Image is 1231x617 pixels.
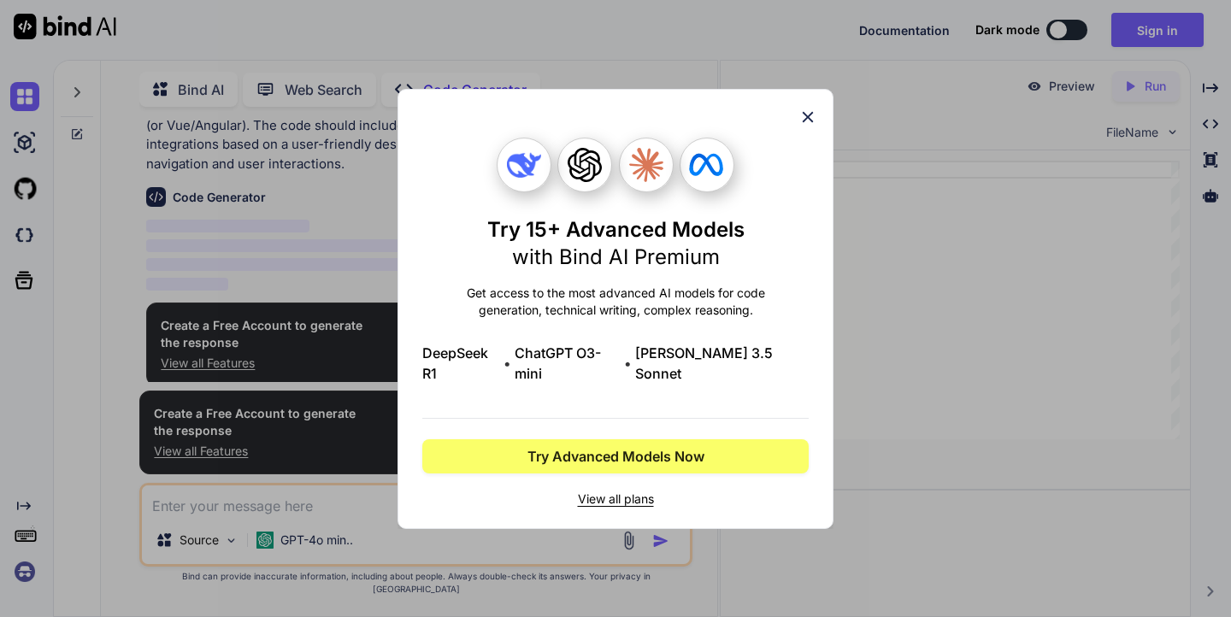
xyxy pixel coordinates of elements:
[515,343,621,384] span: ChatGPT O3-mini
[527,446,704,467] span: Try Advanced Models Now
[422,491,809,508] span: View all plans
[624,353,632,373] span: •
[422,285,809,319] p: Get access to the most advanced AI models for code generation, technical writing, complex reasoning.
[507,148,541,182] img: Deepseek
[504,353,511,373] span: •
[487,216,745,271] h1: Try 15+ Advanced Models
[422,439,809,473] button: Try Advanced Models Now
[422,343,500,384] span: DeepSeek R1
[512,244,720,269] span: with Bind AI Premium
[635,343,809,384] span: [PERSON_NAME] 3.5 Sonnet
